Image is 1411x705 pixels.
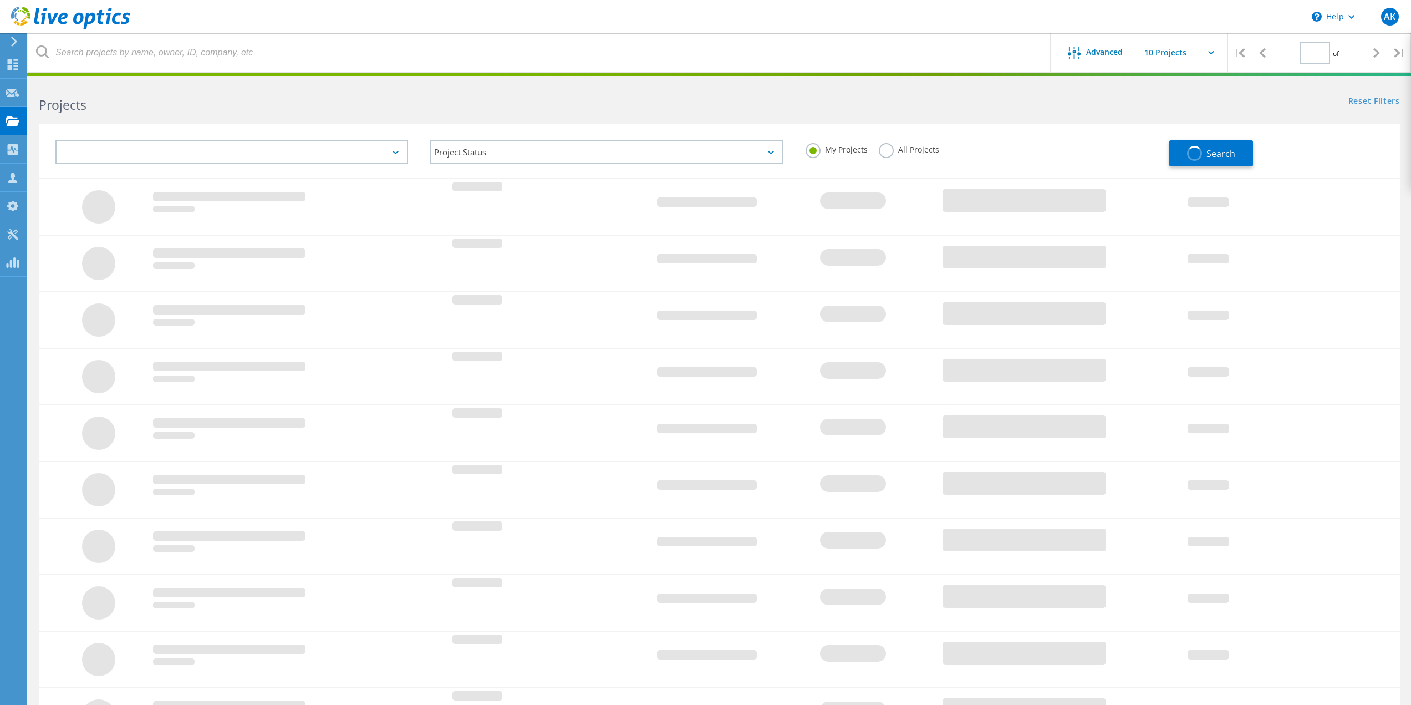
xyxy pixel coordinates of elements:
span: Search [1206,148,1235,160]
svg: \n [1312,12,1322,22]
a: Reset Filters [1348,97,1400,106]
input: Search projects by name, owner, ID, company, etc [28,33,1051,72]
a: Live Optics Dashboard [11,23,130,31]
label: My Projects [806,143,868,154]
div: Project Status [430,140,783,164]
span: of [1333,49,1339,58]
div: | [1388,33,1411,73]
span: AK [1384,12,1395,21]
label: All Projects [879,143,939,154]
b: Projects [39,96,86,114]
span: Advanced [1086,48,1123,56]
div: | [1228,33,1251,73]
button: Search [1169,140,1253,166]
